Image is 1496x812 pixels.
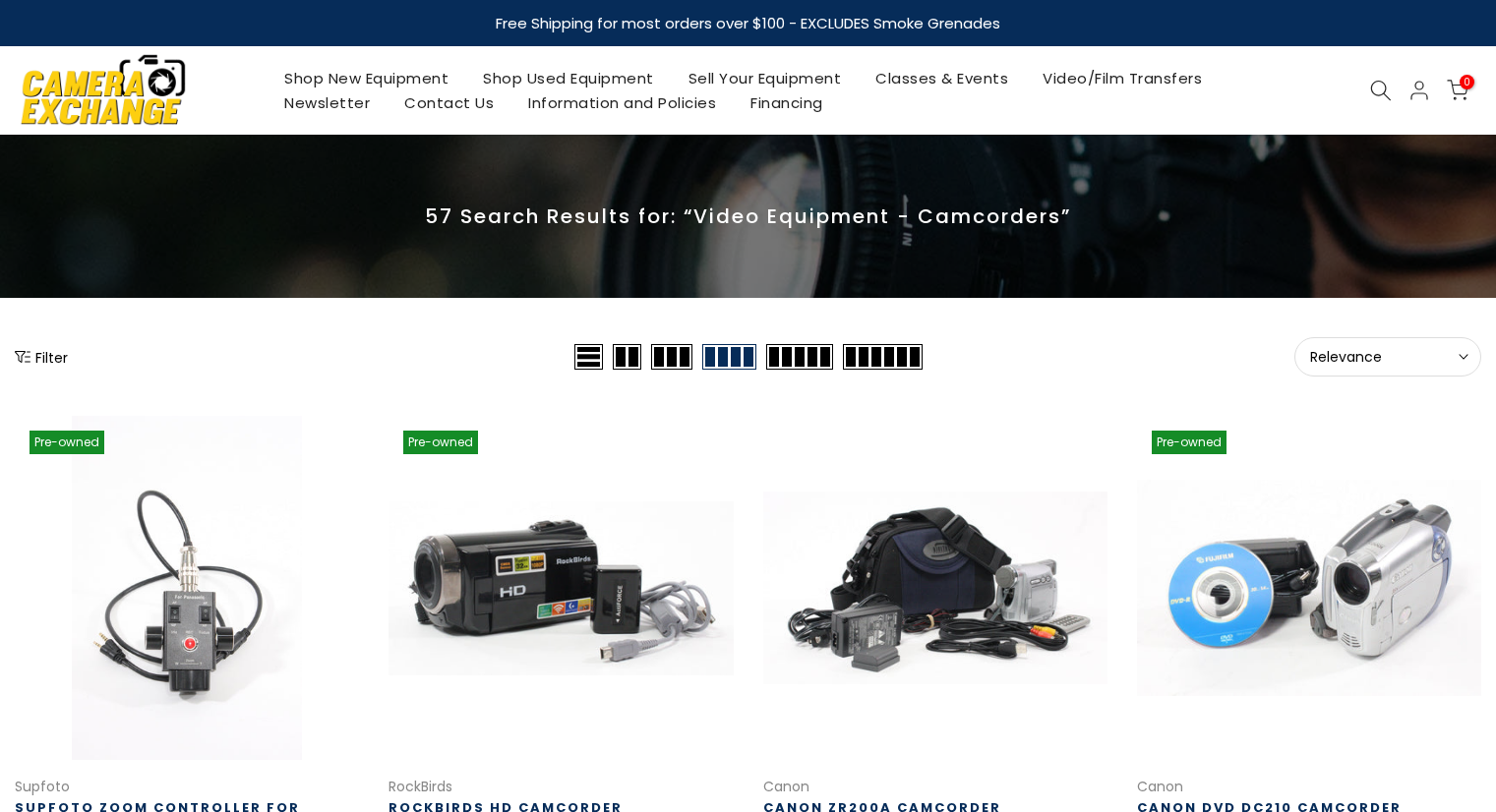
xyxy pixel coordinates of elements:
button: Show filters [15,347,68,367]
button: Relevance [1294,337,1481,377]
a: RockBirds [389,777,452,796]
span: Relevance [1310,348,1466,366]
a: Canon [763,777,809,796]
a: Shop New Equipment [268,66,466,90]
a: Shop Used Equipment [466,66,672,90]
a: Classes & Events [859,66,1026,90]
a: Sell Your Equipment [671,66,859,90]
span: 0 [1460,75,1474,89]
a: Canon [1137,777,1183,796]
a: 0 [1447,80,1468,101]
a: Supfoto [15,777,70,796]
a: Video/Film Transfers [1026,66,1220,90]
strong: Free Shipping for most orders over $100 - EXCLUDES Smoke Grenades [496,13,1000,33]
a: Information and Policies [511,90,734,115]
a: Contact Us [388,90,511,115]
p: 57 Search Results for: “Video Equipment - Camcorders” [15,203,1481,229]
a: Newsletter [268,90,388,115]
a: Financing [734,90,841,115]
